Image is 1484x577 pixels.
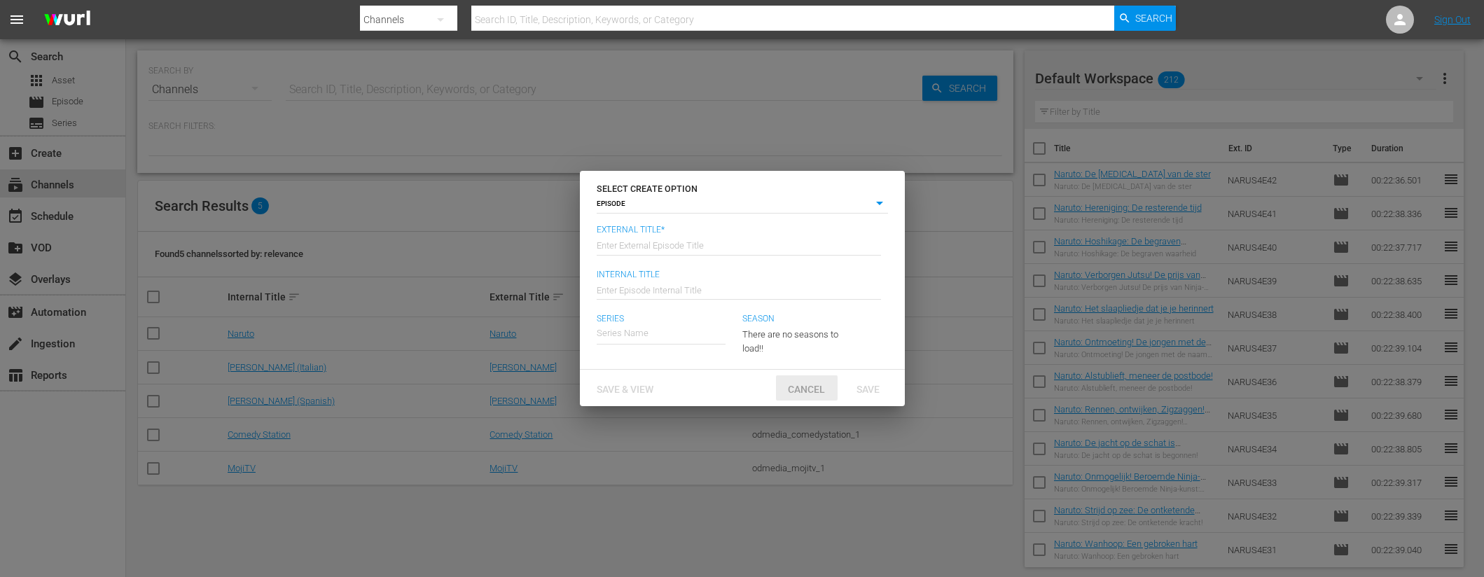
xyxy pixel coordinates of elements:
div: EPISODE [597,195,888,213]
img: ans4CAIJ8jUAAAAAAAAAAAAAAAAAAAAAAAAgQb4GAAAAAAAAAAAAAAAAAAAAAAAAJMjXAAAAAAAAAAAAAAAAAAAAAAAAgAT5G... [34,4,101,36]
span: Season [742,314,852,325]
div: There are no seasons to load!! [742,317,852,355]
h6: SELECT CREATE OPTION [597,182,888,196]
span: External Title* [597,225,881,236]
button: Save & View [585,375,665,401]
button: Cancel [776,375,838,401]
span: menu [8,11,25,28]
a: Sign Out [1434,14,1471,25]
span: Search [1135,6,1172,31]
span: Save [845,384,891,395]
span: Save & View [585,384,665,395]
span: Series [597,314,726,325]
button: Save [838,375,899,401]
span: Internal Title [597,270,881,281]
span: Cancel [777,384,836,395]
